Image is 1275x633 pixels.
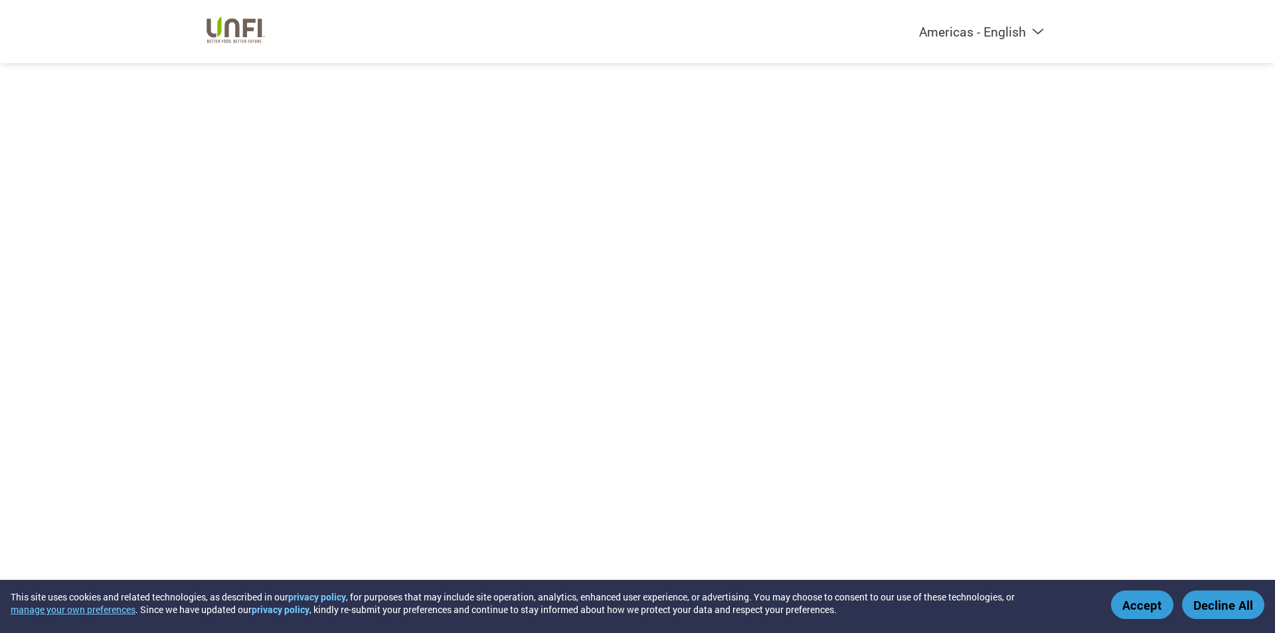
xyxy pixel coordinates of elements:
[288,590,346,603] a: privacy policy
[11,603,135,616] button: manage your own preferences
[1182,590,1264,619] button: Decline All
[206,13,266,50] img: UNFI
[252,603,309,616] a: privacy policy
[11,590,1092,616] div: This site uses cookies and related technologies, as described in our , for purposes that may incl...
[1111,590,1173,619] button: Accept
